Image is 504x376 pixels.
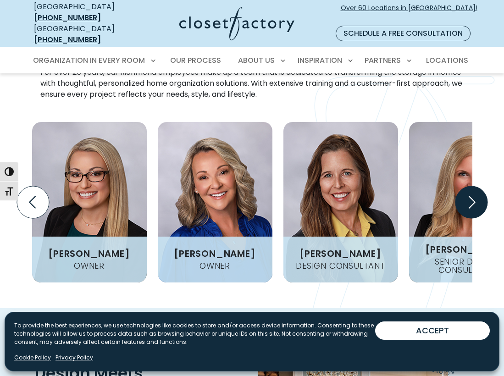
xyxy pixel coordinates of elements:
[14,354,51,362] a: Cookie Policy
[34,34,101,45] a: [PHONE_NUMBER]
[170,55,221,66] span: Our Process
[426,55,468,66] span: Locations
[336,26,471,41] a: Schedule a Free Consultation
[365,55,401,66] span: Partners
[34,12,101,23] a: [PHONE_NUMBER]
[179,7,294,40] img: Closet Factory Logo
[70,262,108,270] h4: Owner
[170,249,259,258] h3: [PERSON_NAME]
[296,249,385,258] h3: [PERSON_NAME]
[298,55,342,66] span: Inspiration
[13,182,53,222] button: Previous slide
[34,23,134,45] div: [GEOGRAPHIC_DATA]
[292,262,389,270] h4: Design Consultant
[27,48,478,73] nav: Primary Menu
[40,67,464,100] p: For over 26 years, our Richmond employees make up a team that is dedicated to transforming the st...
[14,321,375,346] p: To provide the best experiences, we use technologies like cookies to store and/or access device i...
[341,3,477,22] span: Over 60 Locations in [GEOGRAPHIC_DATA]!
[238,55,275,66] span: About Us
[34,1,134,23] div: [GEOGRAPHIC_DATA]
[33,55,145,66] span: Organization in Every Room
[196,262,234,270] h4: Owner
[32,122,147,282] img: Megan Underwood Closet Factory Richmond
[375,321,490,340] button: ACCEPT
[158,122,272,282] img: Teresa Mueller Design Consultant
[452,182,491,222] button: Next slide
[283,122,398,282] img: Melissa Elliot Closet Factory Designer Richmond
[44,249,133,258] h3: [PERSON_NAME]
[55,354,93,362] a: Privacy Policy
